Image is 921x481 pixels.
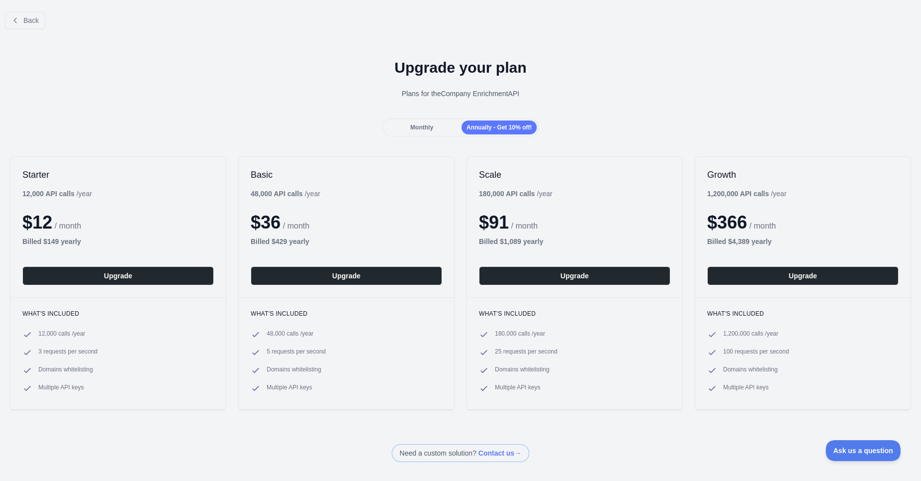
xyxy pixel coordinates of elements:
[479,212,509,233] span: $ 91
[707,189,786,199] div: / year
[707,169,899,181] h2: Growth
[707,190,769,198] b: 1,200,000 API calls
[479,169,670,181] h2: Scale
[251,169,442,181] h2: Basic
[479,189,552,199] div: / year
[707,212,747,233] span: $ 366
[826,440,901,461] iframe: Toggle Customer Support
[479,190,535,198] b: 180,000 API calls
